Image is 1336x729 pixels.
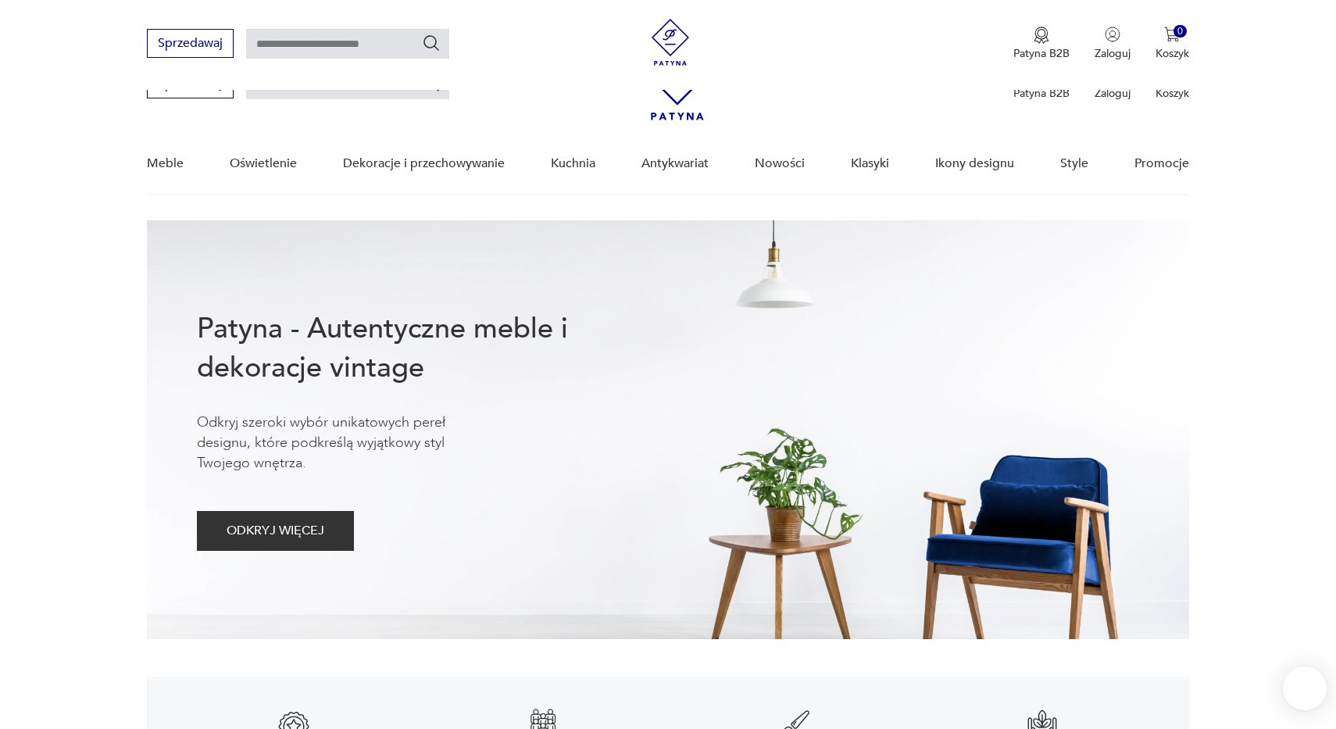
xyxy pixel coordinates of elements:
[1095,46,1131,61] p: Zaloguj
[1095,27,1131,61] button: Zaloguj
[647,19,694,66] img: Patyna - sklep z meblami i dekoracjami vintage
[1173,25,1187,38] div: 0
[935,134,1014,194] a: Ikony designu
[197,413,494,473] p: Odkryj szeroki wybór unikatowych pereł designu, które podkreślą wyjątkowy styl Twojego wnętrza.
[197,527,354,538] a: ODKRYJ WIĘCEJ
[641,134,709,194] a: Antykwariat
[1156,27,1189,61] button: 0Koszyk
[1013,27,1070,61] a: Ikona medaluPatyna B2B
[1156,86,1189,101] p: Koszyk
[1013,86,1070,101] p: Patyna B2B
[147,39,234,50] a: Sprzedawaj
[1164,27,1180,42] img: Ikona koszyka
[197,309,619,388] h1: Patyna - Autentyczne meble i dekoracje vintage
[755,134,805,194] a: Nowości
[1134,134,1189,194] a: Promocje
[230,134,297,194] a: Oświetlenie
[551,134,595,194] a: Kuchnia
[147,134,184,194] a: Meble
[197,511,354,551] button: ODKRYJ WIĘCEJ
[1013,46,1070,61] p: Patyna B2B
[147,29,234,58] button: Sprzedawaj
[1034,27,1049,44] img: Ikona medalu
[343,134,505,194] a: Dekoracje i przechowywanie
[1105,27,1120,42] img: Ikonka użytkownika
[851,134,889,194] a: Klasyki
[147,80,234,91] a: Sprzedawaj
[1095,86,1131,101] p: Zaloguj
[1283,666,1327,710] iframe: Smartsupp widget button
[1060,134,1088,194] a: Style
[1156,46,1189,61] p: Koszyk
[422,34,441,52] button: Szukaj
[1013,27,1070,61] button: Patyna B2B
